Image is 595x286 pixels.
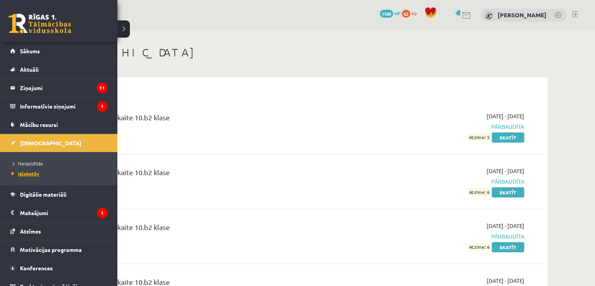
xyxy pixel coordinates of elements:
div: Angļu valoda 3. ieskaite 10.b2 klase [59,222,365,236]
a: [PERSON_NAME] [498,11,546,19]
span: Digitālie materiāli [20,191,67,198]
span: Konferences [20,264,53,272]
a: Motivācijas programma [10,241,108,259]
span: Atzīmes [20,228,41,235]
span: [DATE] - [DATE] [487,277,524,285]
div: Angļu valoda 2. ieskaite 10.b2 klase [59,167,365,181]
a: Sākums [10,42,108,60]
a: Rīgas 1. Tālmācības vidusskola [9,14,71,33]
a: Ziņojumi11 [10,79,108,97]
span: Sākums [20,47,40,54]
span: [DEMOGRAPHIC_DATA] [20,139,81,147]
span: mP [394,10,401,16]
a: Konferences [10,259,108,277]
a: Informatīvie ziņojumi1 [10,97,108,115]
span: Pārbaudīta [377,123,524,131]
legend: Informatīvie ziņojumi [20,97,108,115]
a: [DEMOGRAPHIC_DATA] [10,134,108,152]
span: Izlabotās [10,170,39,177]
i: 1 [97,101,108,112]
span: Motivācijas programma [20,246,82,253]
span: Atzīme: 5 [468,133,491,141]
span: Aktuāli [20,66,39,73]
span: 62 [402,10,410,18]
span: xp [412,10,417,16]
span: 1588 [380,10,393,18]
a: Maksājumi1 [10,204,108,222]
a: Neizpildītās [10,160,110,167]
span: [DATE] - [DATE] [487,167,524,175]
a: Digitālie materiāli [10,185,108,203]
span: [DATE] - [DATE] [487,112,524,120]
a: Atzīmes [10,222,108,240]
span: Mācību resursi [20,121,58,128]
a: Skatīt [492,242,524,252]
a: Aktuāli [10,60,108,78]
span: Atzīme: 6 [468,243,491,251]
a: Mācību resursi [10,116,108,134]
span: Neizpildītās [10,160,43,167]
span: Pārbaudīta [377,232,524,241]
div: Angļu valoda 1. ieskaite 10.b2 klase [59,112,365,127]
a: Izlabotās [10,170,110,177]
span: Pārbaudīta [377,177,524,186]
a: Skatīt [492,187,524,197]
i: 11 [97,83,108,93]
i: 1 [97,208,108,218]
a: Skatīt [492,132,524,143]
legend: Maksājumi [20,204,108,222]
legend: Ziņojumi [20,79,108,97]
a: 62 xp [402,10,421,16]
span: [DATE] - [DATE] [487,222,524,230]
img: Marta Elizabete Štūlberga [485,12,493,20]
h1: [DEMOGRAPHIC_DATA] [47,46,548,59]
span: Atzīme: 6 [468,188,491,196]
a: 1588 mP [380,10,401,16]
